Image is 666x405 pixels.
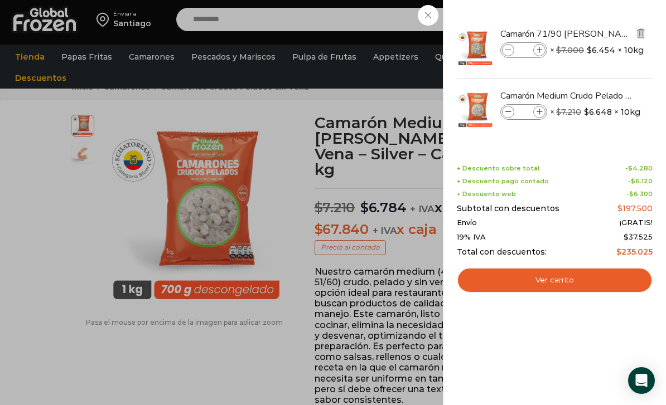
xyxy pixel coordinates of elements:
span: $ [584,106,589,118]
span: $ [629,190,634,198]
span: ¡GRATIS! [620,218,653,227]
span: + Descuento pago contado [457,178,549,185]
span: $ [556,107,561,117]
span: $ [616,247,621,257]
span: $ [587,45,592,56]
span: Envío [457,218,477,227]
span: + Descuento web [457,191,516,198]
span: Total con descuentos: [457,247,547,257]
div: Open Intercom Messenger [628,367,655,394]
span: × × 10kg [550,42,644,58]
span: - [628,178,653,185]
a: Eliminar Camarón 71/90 Crudo Pelado sin Vena - Silver - Caja 10 kg del carrito [635,27,647,41]
bdi: 6.120 [631,177,653,185]
a: Ver carrito [457,267,653,293]
span: $ [624,232,629,241]
span: $ [631,177,635,185]
input: Product quantity [515,106,532,118]
img: Eliminar Camarón 71/90 Crudo Pelado sin Vena - Silver - Caja 10 kg del carrito [636,28,646,38]
bdi: 7.210 [556,107,581,117]
span: + Descuento sobre total [457,165,539,172]
bdi: 6.648 [584,106,612,118]
span: $ [628,164,633,172]
span: $ [617,203,622,213]
span: - [625,165,653,172]
bdi: 235.025 [616,247,653,257]
span: Subtotal con descuentos [457,204,559,213]
span: 19% IVA [457,233,486,242]
bdi: 4.280 [628,164,653,172]
bdi: 7.000 [556,45,584,55]
a: Camarón 71/90 [PERSON_NAME] sin Vena - Silver - Caja 10 kg [500,28,633,40]
span: 37.525 [624,232,653,241]
bdi: 6.300 [629,190,653,198]
bdi: 197.500 [617,203,653,213]
bdi: 6.454 [587,45,615,56]
input: Product quantity [515,44,532,56]
span: × × 10kg [550,104,640,120]
a: Camarón Medium Crudo Pelado sin Vena - Silver - Caja 10 kg [500,90,633,102]
span: $ [556,45,561,55]
span: - [626,191,653,198]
